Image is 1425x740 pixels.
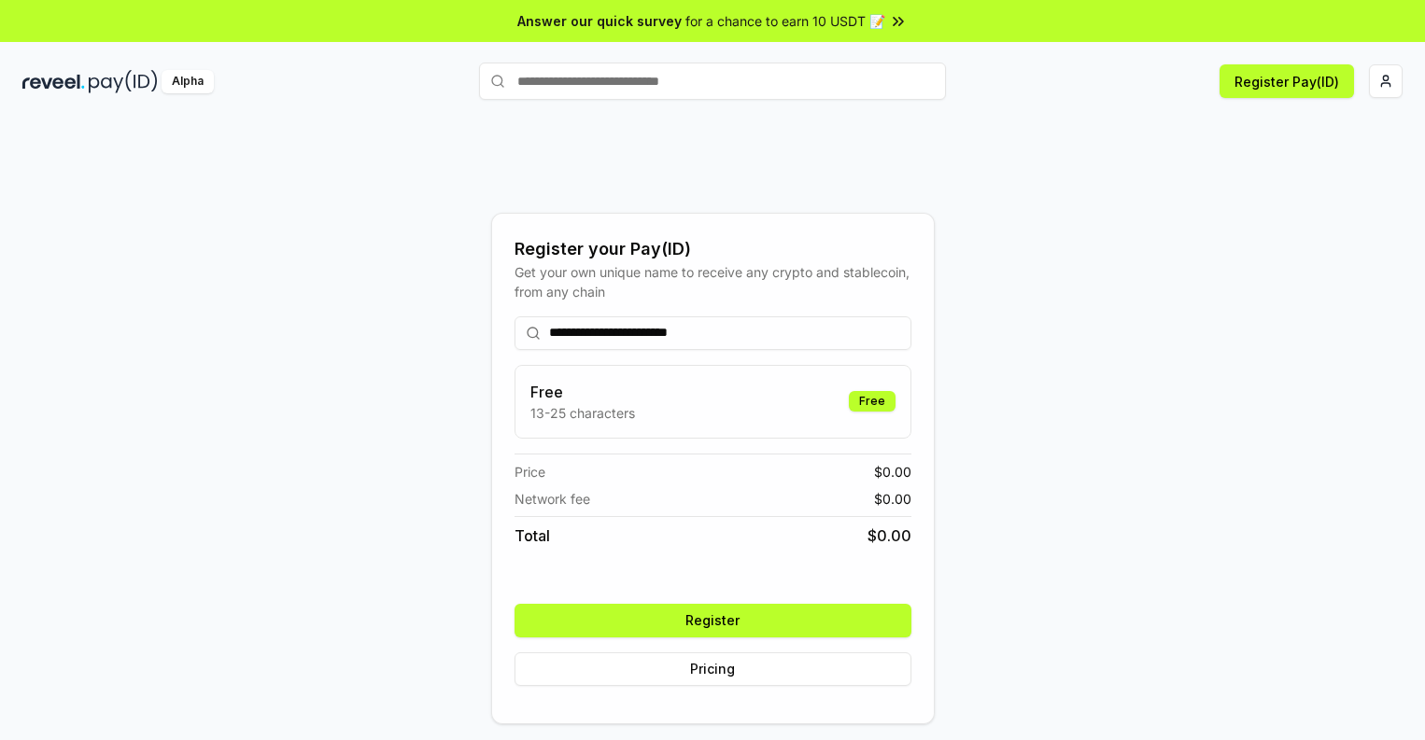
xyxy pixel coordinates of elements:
[530,381,635,403] h3: Free
[515,652,911,686] button: Pricing
[515,524,550,547] span: Total
[868,524,911,547] span: $ 0.00
[89,70,158,93] img: pay_id
[849,391,896,412] div: Free
[515,489,590,509] span: Network fee
[1220,64,1354,98] button: Register Pay(ID)
[515,604,911,637] button: Register
[515,262,911,301] div: Get your own unique name to receive any crypto and stablecoin, from any chain
[515,462,545,482] span: Price
[162,70,214,93] div: Alpha
[685,11,885,31] span: for a chance to earn 10 USDT 📝
[515,236,911,262] div: Register your Pay(ID)
[874,489,911,509] span: $ 0.00
[22,70,85,93] img: reveel_dark
[874,462,911,482] span: $ 0.00
[530,403,635,423] p: 13-25 characters
[517,11,682,31] span: Answer our quick survey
